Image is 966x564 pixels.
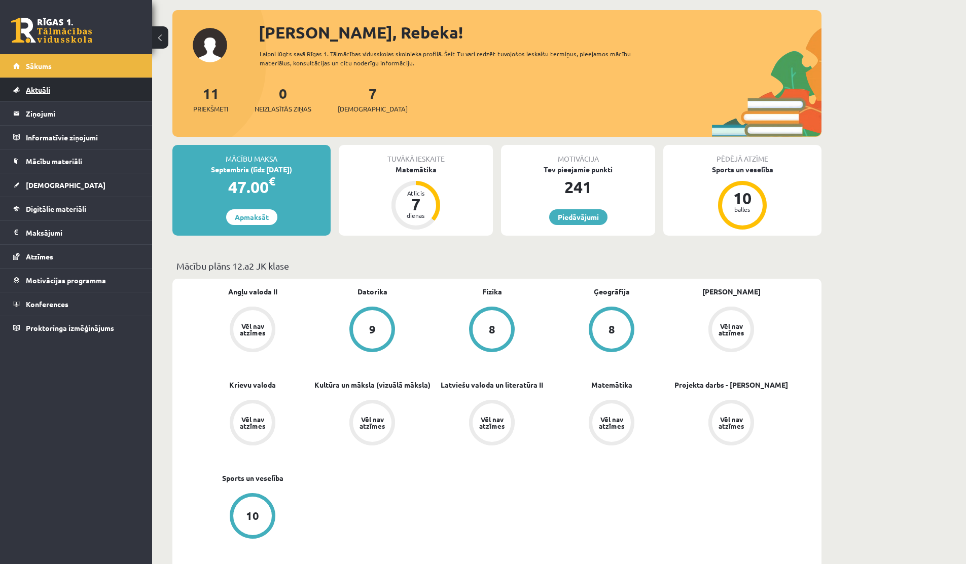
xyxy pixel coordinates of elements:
a: [PERSON_NAME] [702,286,761,297]
a: Vēl nav atzīmes [193,307,312,354]
a: Latviešu valoda un literatūra II [441,380,543,390]
span: Proktoringa izmēģinājums [26,323,114,332]
a: 0Neizlasītās ziņas [255,84,311,114]
a: 8 [432,307,552,354]
span: Mācību materiāli [26,157,82,166]
a: Informatīvie ziņojumi [13,126,139,149]
legend: Informatīvie ziņojumi [26,126,139,149]
span: Neizlasītās ziņas [255,104,311,114]
div: [PERSON_NAME], Rebeka! [259,20,821,45]
div: balles [727,206,758,212]
div: dienas [401,212,431,218]
div: 7 [401,196,431,212]
p: Mācību plāns 12.a2 JK klase [176,259,817,273]
a: Fizika [482,286,502,297]
a: 9 [312,307,432,354]
span: Priekšmeti [193,104,228,114]
div: Septembris (līdz [DATE]) [172,164,331,175]
div: Laipni lūgts savā Rīgas 1. Tālmācības vidusskolas skolnieka profilā. Šeit Tu vari redzēt tuvojošo... [260,49,649,67]
a: Sports un veselība 10 balles [663,164,821,231]
legend: Maksājumi [26,221,139,244]
span: Sākums [26,61,52,70]
div: 241 [501,175,655,199]
a: Proktoringa izmēģinājums [13,316,139,340]
div: Vēl nav atzīmes [358,416,386,429]
a: Vēl nav atzīmes [432,400,552,447]
a: Aktuāli [13,78,139,101]
span: Digitālie materiāli [26,204,86,213]
div: Vēl nav atzīmes [238,416,267,429]
a: Mācību materiāli [13,149,139,173]
a: Sākums [13,54,139,78]
a: 11Priekšmeti [193,84,228,114]
div: Vēl nav atzīmes [717,416,745,429]
div: Pēdējā atzīme [663,145,821,164]
a: Kultūra un māksla (vizuālā māksla) [314,380,431,390]
a: Vēl nav atzīmes [671,400,791,447]
div: Vēl nav atzīmes [597,416,626,429]
span: Motivācijas programma [26,276,106,285]
div: Motivācija [501,145,655,164]
span: [DEMOGRAPHIC_DATA] [26,180,105,190]
a: Datorika [357,286,387,297]
a: Angļu valoda II [228,286,277,297]
a: Konferences [13,292,139,316]
div: Tuvākā ieskaite [339,145,493,164]
span: Konferences [26,299,68,309]
a: Vēl nav atzīmes [312,400,432,447]
a: Rīgas 1. Tālmācības vidusskola [11,18,92,43]
a: Matemātika Atlicis 7 dienas [339,164,493,231]
a: Piedāvājumi [549,209,607,225]
div: 8 [489,324,495,335]
div: Mācību maksa [172,145,331,164]
div: Matemātika [339,164,493,175]
a: Maksājumi [13,221,139,244]
div: 10 [246,510,259,521]
a: Vēl nav atzīmes [193,400,312,447]
a: Motivācijas programma [13,269,139,292]
a: Vēl nav atzīmes [671,307,791,354]
div: 9 [369,324,376,335]
div: Vēl nav atzīmes [717,323,745,336]
a: Apmaksāt [226,209,277,225]
div: Atlicis [401,190,431,196]
a: Vēl nav atzīmes [552,400,671,447]
a: 8 [552,307,671,354]
a: Ziņojumi [13,102,139,125]
div: Sports un veselība [663,164,821,175]
div: Vēl nav atzīmes [238,323,267,336]
a: Matemātika [591,380,632,390]
span: Aktuāli [26,85,50,94]
div: 10 [727,190,758,206]
a: Projekta darbs - [PERSON_NAME] [674,380,788,390]
a: Sports un veselība [222,473,283,483]
a: Digitālie materiāli [13,197,139,220]
a: 10 [193,493,312,541]
legend: Ziņojumi [26,102,139,125]
span: € [269,174,275,189]
span: [DEMOGRAPHIC_DATA] [338,104,408,114]
a: [DEMOGRAPHIC_DATA] [13,173,139,197]
div: 8 [609,324,615,335]
div: 47.00 [172,175,331,199]
div: Tev pieejamie punkti [501,164,655,175]
div: Vēl nav atzīmes [478,416,506,429]
a: 7[DEMOGRAPHIC_DATA] [338,84,408,114]
a: Krievu valoda [229,380,276,390]
a: Atzīmes [13,245,139,268]
a: Ģeogrāfija [594,286,630,297]
span: Atzīmes [26,252,53,261]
